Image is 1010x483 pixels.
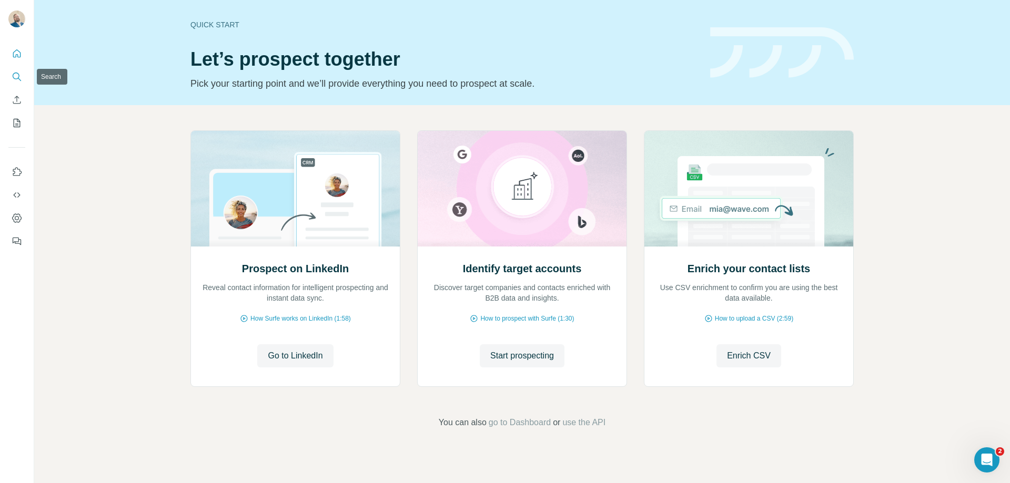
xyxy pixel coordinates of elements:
[716,344,781,367] button: Enrich CSV
[553,416,560,429] span: or
[996,447,1004,456] span: 2
[8,90,25,109] button: Enrich CSV
[8,232,25,251] button: Feedback
[8,186,25,204] button: Use Surfe API
[8,44,25,63] button: Quick start
[268,350,322,362] span: Go to LinkedIn
[974,447,999,472] iframe: Intercom live chat
[190,76,698,91] p: Pick your starting point and we’ll provide everything you need to prospect at scale.
[8,114,25,132] button: My lists
[8,162,25,181] button: Use Surfe on LinkedIn
[190,49,698,70] h1: Let’s prospect together
[688,261,810,276] h2: Enrich your contact lists
[715,314,793,323] span: How to upload a CSV (2:59)
[417,131,627,246] img: Identify target accounts
[490,350,554,362] span: Start prospecting
[8,11,25,27] img: Avatar
[250,314,351,323] span: How Surfe works on LinkedIn (1:58)
[710,27,854,78] img: banner
[655,282,843,303] p: Use CSV enrichment to confirm you are using the best data available.
[644,131,854,246] img: Enrich your contact lists
[8,209,25,228] button: Dashboard
[242,261,349,276] h2: Prospect on LinkedIn
[562,416,605,429] button: use the API
[727,350,771,362] span: Enrich CSV
[190,131,400,246] img: Prospect on LinkedIn
[480,314,574,323] span: How to prospect with Surfe (1:30)
[428,282,616,303] p: Discover target companies and contacts enriched with B2B data and insights.
[201,282,389,303] p: Reveal contact information for intelligent prospecting and instant data sync.
[8,67,25,86] button: Search
[439,416,487,429] span: You can also
[480,344,564,367] button: Start prospecting
[489,416,551,429] button: go to Dashboard
[257,344,333,367] button: Go to LinkedIn
[190,19,698,30] div: Quick start
[463,261,582,276] h2: Identify target accounts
